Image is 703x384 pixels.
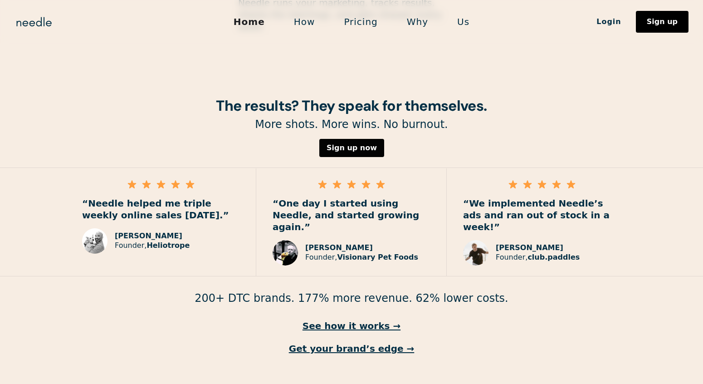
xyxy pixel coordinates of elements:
a: How [279,12,330,31]
p: Founder, [496,253,580,262]
p: Founder, [115,241,190,251]
p: “We implemented Needle’s ads and ran out of stock in a week!” [463,197,621,233]
strong: [PERSON_NAME] [305,243,373,252]
p: “One day I started using Needle, and started growing again.” [273,197,430,233]
p: “Needle helped me triple weekly online sales [DATE].” [82,197,239,221]
strong: Heliotrope [146,241,190,250]
strong: [PERSON_NAME] [115,231,182,240]
div: Sign up [647,18,678,25]
strong: [PERSON_NAME] [496,243,563,252]
a: Sign up now [319,139,384,157]
a: Home [219,12,279,31]
a: Why [392,12,443,31]
a: Sign up [636,11,688,33]
a: Pricing [329,12,392,31]
a: Login [582,14,636,30]
strong: Visionary Pet Foods [337,253,418,261]
p: Founder, [305,253,418,262]
strong: The results? They speak for themselves. [216,96,487,115]
div: Sign up now [327,144,377,152]
strong: club.paddles [527,253,580,261]
a: Us [443,12,484,31]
